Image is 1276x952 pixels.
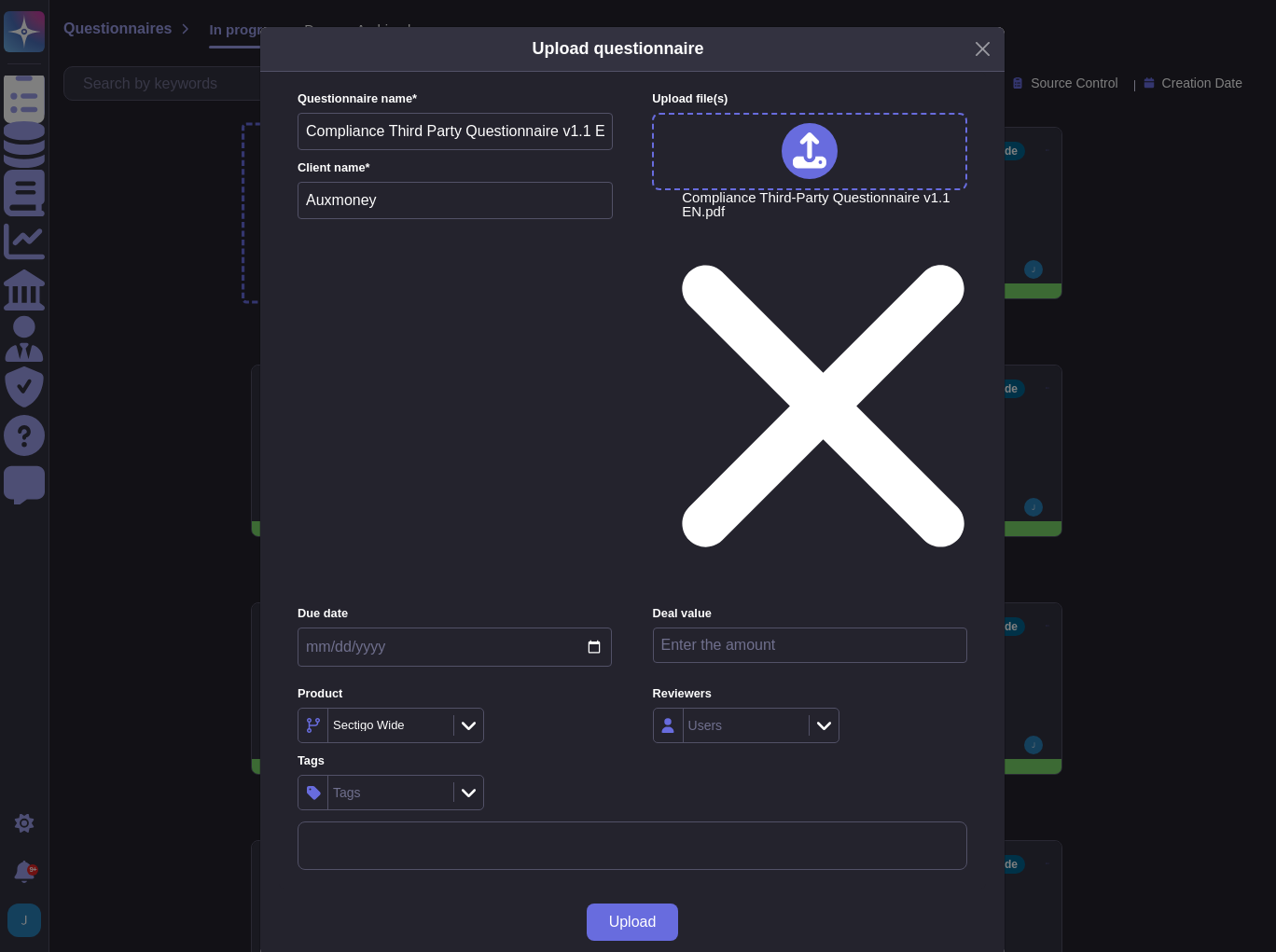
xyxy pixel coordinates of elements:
[532,36,703,62] h5: Upload questionnaire
[298,113,613,150] input: Enter questionnaire name
[652,91,728,105] span: Upload file (s)
[298,608,612,620] label: Due date
[298,182,613,219] input: Enter company name of the client
[688,719,723,732] div: Users
[298,755,612,767] label: Tags
[653,688,967,700] label: Reviewers
[653,608,967,620] label: Deal value
[298,688,612,700] label: Product
[968,34,997,63] button: Close
[609,915,657,930] span: Upload
[298,93,613,105] label: Questionnaire name
[298,162,613,174] label: Client name
[682,190,964,594] span: Compliance Third-Party Questionnaire v1.1 EN.pdf
[333,719,405,731] div: Sectigo Wide
[333,786,361,799] div: Tags
[298,628,612,667] input: Due date
[653,628,967,663] input: Enter the amount
[587,904,679,941] button: Upload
